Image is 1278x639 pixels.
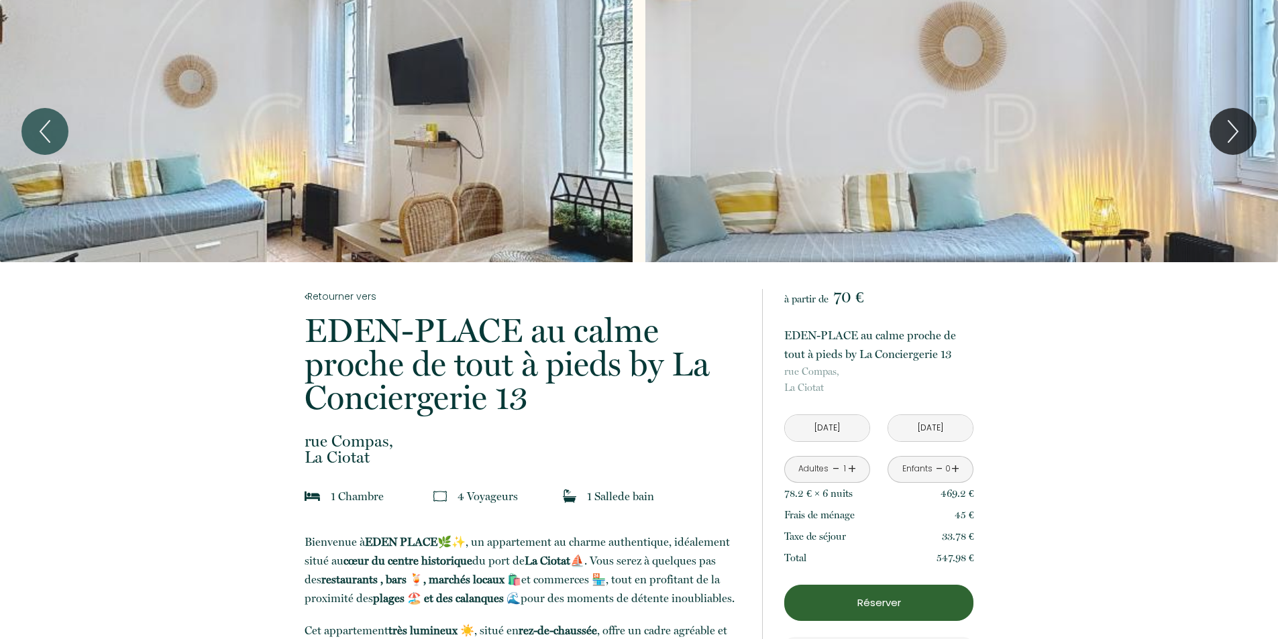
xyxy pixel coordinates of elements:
[305,433,745,465] p: La Ciotat
[849,487,853,500] span: s
[785,415,869,441] input: Arrivée
[305,314,745,414] p: EDEN-PLACE au calme proche de tout à pieds by La Conciergerie 13
[784,363,973,396] p: La Ciotat
[525,554,570,567] strong: La Ciotat
[848,459,856,479] a: +
[321,573,521,586] strong: restaurants , bars 🍹, marchés locaux 🛍️
[941,485,974,502] p: 469.2 €
[888,415,973,441] input: Départ
[833,288,863,306] span: 70 €
[305,532,745,607] p: Bienvenue à 🌿✨, un appartement au charme authentique, idéalement situé au du port de ⛵️. Vous ser...
[784,485,853,502] p: 78.2 € × 6 nuit
[587,487,654,506] p: 1 Salle de bain
[951,459,959,479] a: +
[937,550,974,566] p: 547.98 €
[21,108,68,155] button: Previous
[955,507,974,523] p: 45 €
[365,535,437,548] strong: EDEN PLACE
[343,554,472,567] strong: cœur du centre historique
[784,585,973,621] button: Réserver
[784,326,973,363] p: EDEN-PLACE au calme proche de tout à pieds by La Conciergerie 13
[458,487,518,506] p: 4 Voyageur
[519,624,597,637] strong: rez-de-chaussée
[305,289,745,304] a: Retourner vers
[784,528,846,544] p: Taxe de séjour
[388,624,474,637] strong: très lumineux ☀️
[945,463,951,475] div: 0
[784,363,973,380] span: rue Compas,
[784,550,806,566] p: Total
[902,463,933,475] div: Enfants
[942,528,974,544] p: 33.78 €
[789,595,969,611] p: Réserver
[841,463,848,475] div: 1
[513,489,518,503] span: s
[784,293,829,305] span: à partir de
[305,433,745,449] span: rue Compas,
[784,507,855,523] p: Frais de ménage
[331,487,384,506] p: 1 Chambre
[798,463,829,475] div: Adultes
[433,489,447,503] img: guests
[936,459,943,479] a: -
[1210,108,1257,155] button: Next
[373,591,521,605] strong: plages 🏖️ et des calanques 🌊
[833,459,840,479] a: -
